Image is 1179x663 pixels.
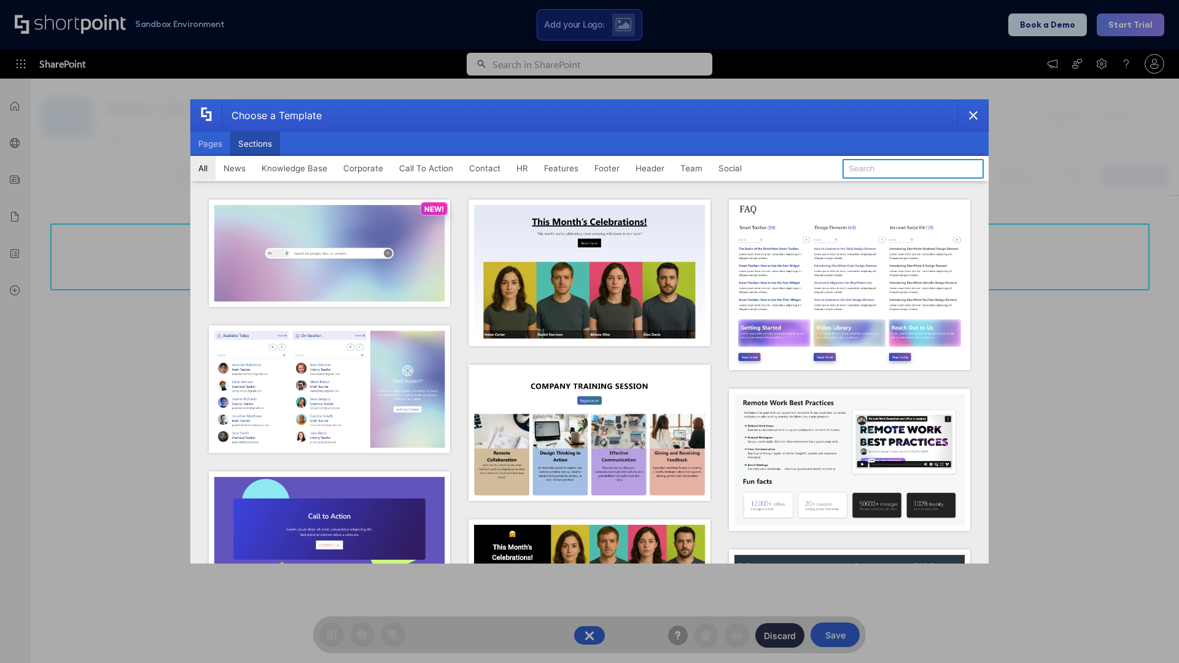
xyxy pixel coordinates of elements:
[424,204,444,214] p: NEW!
[254,156,335,180] button: Knowledge Base
[461,156,508,180] button: Contact
[842,159,984,179] input: Search
[190,99,989,564] div: template selector
[672,156,710,180] button: Team
[190,131,230,156] button: Pages
[1118,604,1179,663] iframe: Chat Widget
[190,156,216,180] button: All
[216,156,254,180] button: News
[628,156,672,180] button: Header
[586,156,628,180] button: Footer
[536,156,586,180] button: Features
[222,100,322,131] div: Choose a Template
[230,131,280,156] button: Sections
[335,156,391,180] button: Corporate
[710,156,750,180] button: Social
[508,156,536,180] button: HR
[391,156,461,180] button: Call To Action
